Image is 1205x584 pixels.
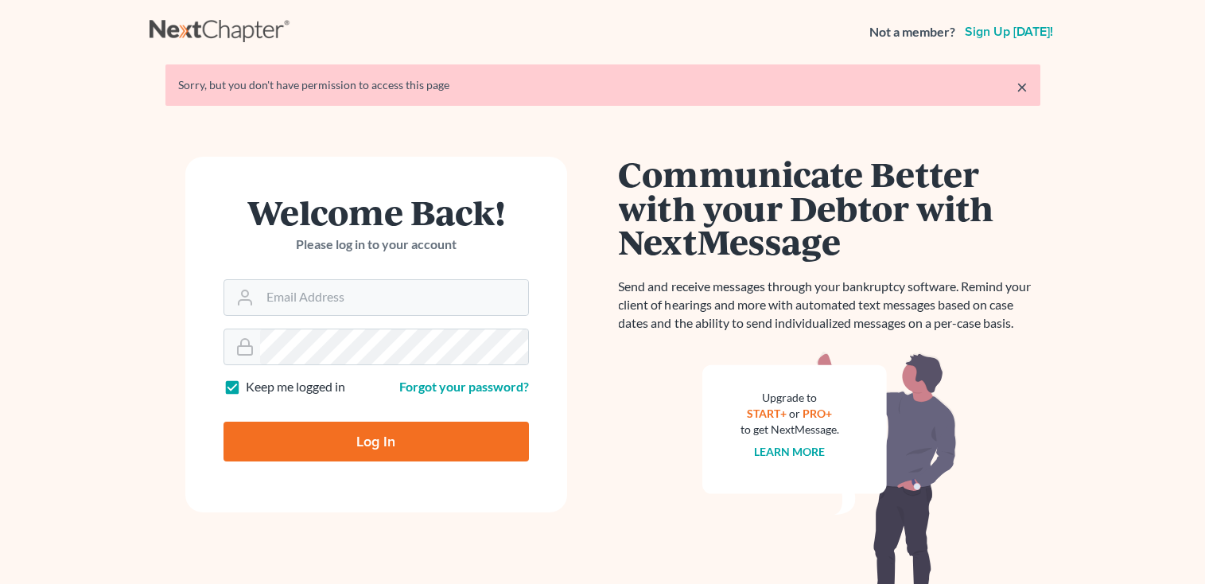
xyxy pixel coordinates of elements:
p: Please log in to your account [224,236,529,254]
a: Learn more [754,445,825,458]
div: to get NextMessage. [740,422,839,438]
h1: Communicate Better with your Debtor with NextMessage [619,157,1040,259]
div: Sorry, but you don't have permission to access this page [178,77,1028,93]
label: Keep me logged in [246,378,345,396]
p: Send and receive messages through your bankruptcy software. Remind your client of hearings and mo... [619,278,1040,333]
a: Forgot your password? [399,379,529,394]
input: Email Address [260,280,528,315]
input: Log In [224,422,529,461]
span: or [789,407,800,420]
a: × [1016,77,1028,96]
a: START+ [747,407,787,420]
strong: Not a member? [869,23,955,41]
div: Upgrade to [740,390,839,406]
a: PRO+ [803,407,832,420]
h1: Welcome Back! [224,195,529,229]
a: Sign up [DATE]! [962,25,1056,38]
